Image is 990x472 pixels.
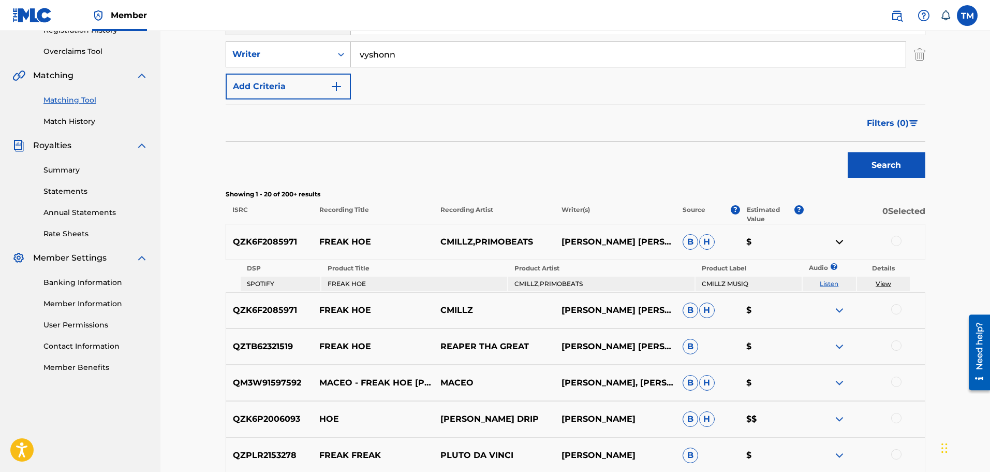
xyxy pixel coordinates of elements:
[12,8,52,23] img: MLC Logo
[43,207,148,218] a: Annual Statements
[699,303,715,318] span: H
[136,139,148,152] img: expand
[226,74,351,99] button: Add Criteria
[226,413,313,425] p: QZK6P2006093
[833,449,846,462] img: expand
[226,377,313,389] p: QM3W91597592
[232,48,326,61] div: Writer
[683,339,698,354] span: B
[820,280,838,288] a: Listen
[833,413,846,425] img: expand
[434,413,555,425] p: [PERSON_NAME] DRIP
[43,362,148,373] a: Member Benefits
[683,375,698,391] span: B
[940,10,951,21] div: Notifications
[961,310,990,394] iframe: Resource Center
[33,139,71,152] span: Royalties
[699,375,715,391] span: H
[43,186,148,197] a: Statements
[731,205,740,214] span: ?
[43,46,148,57] a: Overclaims Tool
[226,304,313,317] p: QZK6F2085971
[434,205,555,224] p: Recording Artist
[740,377,804,389] p: $
[957,5,978,26] div: User Menu
[861,110,925,136] button: Filters (0)
[321,261,507,276] th: Product Title
[555,304,676,317] p: [PERSON_NAME] [PERSON_NAME]
[136,252,148,264] img: expand
[508,261,694,276] th: Product Artist
[434,449,555,462] p: PLUTO DA VINCI
[833,377,846,389] img: expand
[434,236,555,248] p: CMILLZ,PRIMOBEATS
[803,263,815,273] p: Audio
[43,116,148,127] a: Match History
[313,304,434,317] p: FREAK HOE
[555,377,676,389] p: [PERSON_NAME], [PERSON_NAME]
[434,340,555,353] p: REAPER THA GREAT
[508,277,694,291] td: CMILLZ,PRIMOBEATS
[12,69,25,82] img: Matching
[913,5,934,26] div: Help
[313,449,434,462] p: FREAK FREAK
[740,304,804,317] p: $
[226,205,313,224] p: ISRC
[747,205,794,224] p: Estimated Value
[833,304,846,317] img: expand
[941,433,948,464] div: Drag
[330,80,343,93] img: 9d2ae6d4665cec9f34b9.svg
[867,117,909,130] span: Filters ( 0 )
[848,152,925,178] button: Search
[683,303,698,318] span: B
[740,413,804,425] p: $$
[938,422,990,472] iframe: Chat Widget
[833,340,846,353] img: expand
[555,413,676,425] p: [PERSON_NAME]
[909,120,918,126] img: filter
[683,205,705,224] p: Source
[241,261,320,276] th: DSP
[891,9,903,22] img: search
[740,340,804,353] p: $
[226,190,925,199] p: Showing 1 - 20 of 200+ results
[33,252,107,264] span: Member Settings
[434,377,555,389] p: MACEO
[43,320,148,331] a: User Permissions
[43,95,148,106] a: Matching Tool
[886,5,907,26] a: Public Search
[313,236,434,248] p: FREAK HOE
[683,448,698,463] span: B
[696,277,802,291] td: CMILLZ MUSIQ
[313,340,434,353] p: FREAK HOE
[111,9,147,21] span: Member
[699,234,715,250] span: H
[43,165,148,176] a: Summary
[794,205,804,214] span: ?
[226,340,313,353] p: QZTB62321519
[555,236,676,248] p: [PERSON_NAME] [PERSON_NAME]
[833,236,846,248] img: contract
[312,205,433,224] p: Recording Title
[321,277,507,291] td: FREAK HOE
[12,252,25,264] img: Member Settings
[241,277,320,291] td: SPOTIFY
[12,139,25,152] img: Royalties
[226,236,313,248] p: QZK6F2085971
[313,377,434,389] p: MACEO - FREAK HOE [PROD BY. BACKPACK ]
[226,449,313,462] p: QZPLR2153278
[555,340,676,353] p: [PERSON_NAME] [PERSON_NAME]
[683,411,698,427] span: B
[740,449,804,462] p: $
[857,261,910,276] th: Details
[804,205,925,224] p: 0 Selected
[555,205,676,224] p: Writer(s)
[740,236,804,248] p: $
[555,449,676,462] p: [PERSON_NAME]
[699,411,715,427] span: H
[434,304,555,317] p: CMILLZ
